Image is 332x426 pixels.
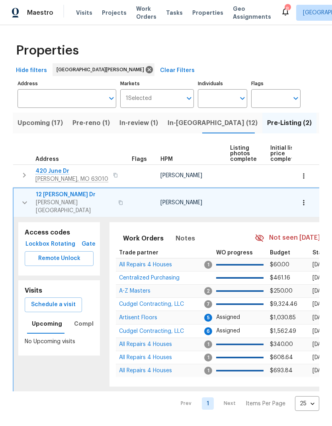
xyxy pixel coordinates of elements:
[28,239,47,249] span: Lockbox
[119,302,184,307] a: Cudgel Contracting, LLC
[204,314,212,322] span: 5
[176,233,195,244] span: Notes
[119,262,172,268] span: All Repairs 4 Houses
[312,315,329,320] span: [DATE]
[160,200,202,205] span: [PERSON_NAME]
[270,328,296,334] span: $1,562.49
[25,237,50,252] button: Lockbox
[233,5,271,21] span: Geo Assignments
[204,300,212,308] span: 7
[16,66,47,76] span: Hide filters
[119,368,172,373] span: All Repairs 4 Houses
[119,315,157,320] span: Artisent Floors
[25,338,94,346] p: No Upcoming visits
[204,327,212,335] span: 6
[312,328,329,334] span: [DATE]
[251,81,301,86] label: Flags
[35,156,59,162] span: Address
[16,47,79,55] span: Properties
[160,156,173,162] span: HPM
[119,329,184,334] a: Cudgel Contracting, LLC
[312,368,329,373] span: [DATE]
[270,275,290,281] span: $461.16
[204,340,212,348] span: 1
[173,396,319,411] nav: Pagination Navigation
[204,354,212,362] span: 1
[119,342,172,347] a: All Repairs 4 Houses
[216,327,264,335] p: Assigned
[198,81,247,86] label: Individuals
[246,400,285,408] p: Items Per Page
[119,289,150,293] a: A-Z Masters
[184,93,195,104] button: Open
[76,237,101,252] button: Gate
[126,95,152,102] span: 1 Selected
[312,342,329,347] span: [DATE]
[106,93,117,104] button: Open
[267,117,312,129] span: Pre-Listing (2)
[269,233,320,242] span: Not seen [DATE]
[312,301,329,307] span: [DATE]
[74,319,107,329] span: Completed
[119,117,158,129] span: In-review (1)
[25,251,94,266] button: Remote Unlock
[192,9,223,17] span: Properties
[119,315,157,320] a: Artisent Floors
[50,237,76,252] button: Rotating
[160,66,195,76] span: Clear Filters
[57,66,147,74] span: [GEOGRAPHIC_DATA][PERSON_NAME]
[18,81,116,86] label: Address
[36,199,113,215] span: [PERSON_NAME][GEOGRAPHIC_DATA]
[312,288,329,294] span: [DATE]
[119,342,172,347] span: All Repairs 4 Houses
[204,367,212,375] span: 1
[36,191,113,199] span: 12 [PERSON_NAME] Dr
[53,63,154,76] div: [GEOGRAPHIC_DATA][PERSON_NAME]
[157,63,198,78] button: Clear Filters
[312,355,329,360] span: [DATE]
[119,276,180,280] a: Centralized Purchasing
[102,9,127,17] span: Projects
[312,275,329,281] span: [DATE]
[285,5,290,13] div: 8
[72,117,110,129] span: Pre-reno (1)
[119,275,180,281] span: Centralized Purchasing
[202,397,214,410] a: Goto page 1
[216,313,264,322] p: Assigned
[79,239,98,249] span: Gate
[290,93,301,104] button: Open
[270,315,296,320] span: $1,030.85
[312,250,327,256] span: Start
[132,156,147,162] span: Flags
[13,63,50,78] button: Hide filters
[270,342,293,347] span: $340.00
[230,145,257,162] span: Listing photos complete
[32,319,62,329] span: Upcoming
[166,10,183,16] span: Tasks
[53,239,72,249] span: Rotating
[270,145,297,162] span: Initial list price complete
[168,117,258,129] span: In-[GEOGRAPHIC_DATA] (12)
[76,9,92,17] span: Visits
[237,93,248,104] button: Open
[25,229,94,237] h5: Access codes
[270,368,293,373] span: $693.84
[216,250,253,256] span: WO progress
[25,297,82,312] button: Schedule a visit
[18,117,63,129] span: Upcoming (17)
[119,368,172,373] a: All Repairs 4 Houses
[270,355,293,360] span: $608.64
[204,261,212,269] span: 1
[31,254,87,264] span: Remote Unlock
[270,250,290,256] span: Budget
[204,287,212,295] span: 2
[120,81,194,86] label: Markets
[25,287,42,295] h5: Visits
[312,262,329,268] span: [DATE]
[31,300,76,310] span: Schedule a visit
[119,262,172,267] a: All Repairs 4 Houses
[119,250,158,256] span: Trade partner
